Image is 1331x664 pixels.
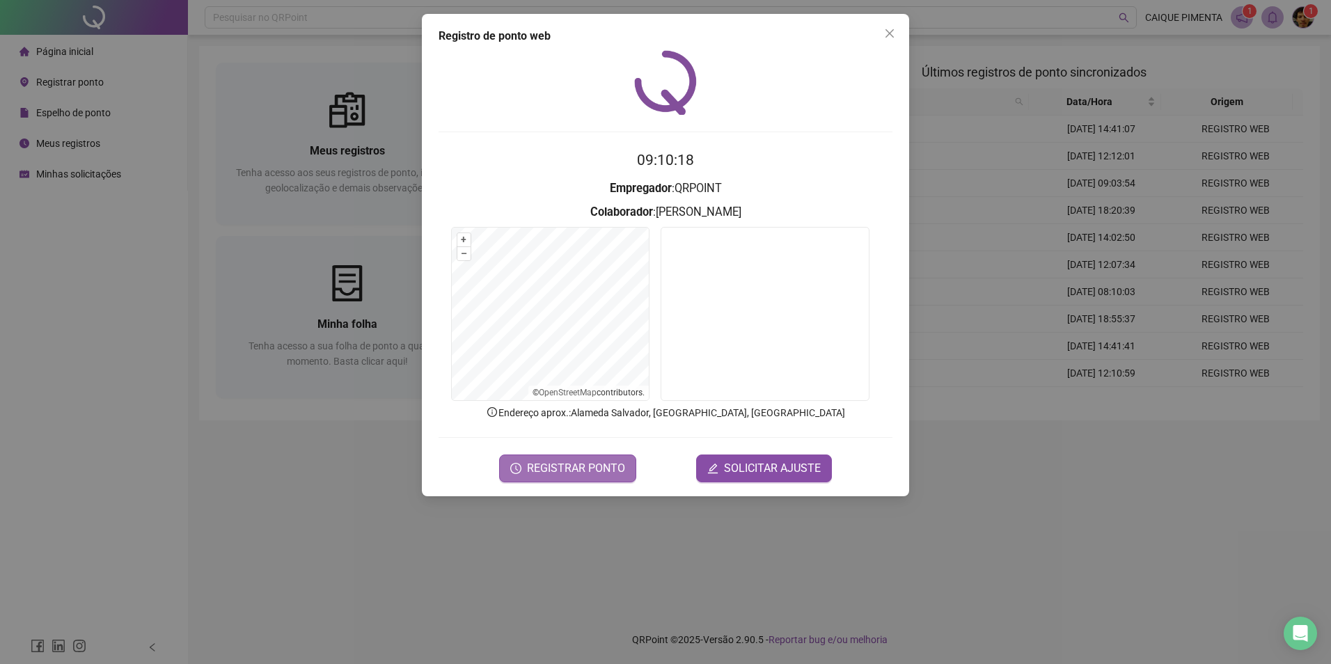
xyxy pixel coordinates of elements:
[590,205,653,219] strong: Colaborador
[527,460,625,477] span: REGISTRAR PONTO
[1284,617,1317,650] div: Open Intercom Messenger
[637,152,694,168] time: 09:10:18
[539,388,597,397] a: OpenStreetMap
[533,388,645,397] li: © contributors.
[499,454,636,482] button: REGISTRAR PONTO
[724,460,821,477] span: SOLICITAR AJUSTE
[457,247,471,260] button: –
[634,50,697,115] img: QRPoint
[879,22,901,45] button: Close
[439,405,892,420] p: Endereço aprox. : Alameda Salvador, [GEOGRAPHIC_DATA], [GEOGRAPHIC_DATA]
[486,406,498,418] span: info-circle
[610,182,672,195] strong: Empregador
[457,233,471,246] button: +
[707,463,718,474] span: edit
[884,28,895,39] span: close
[439,203,892,221] h3: : [PERSON_NAME]
[510,463,521,474] span: clock-circle
[696,454,832,482] button: editSOLICITAR AJUSTE
[439,28,892,45] div: Registro de ponto web
[439,180,892,198] h3: : QRPOINT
